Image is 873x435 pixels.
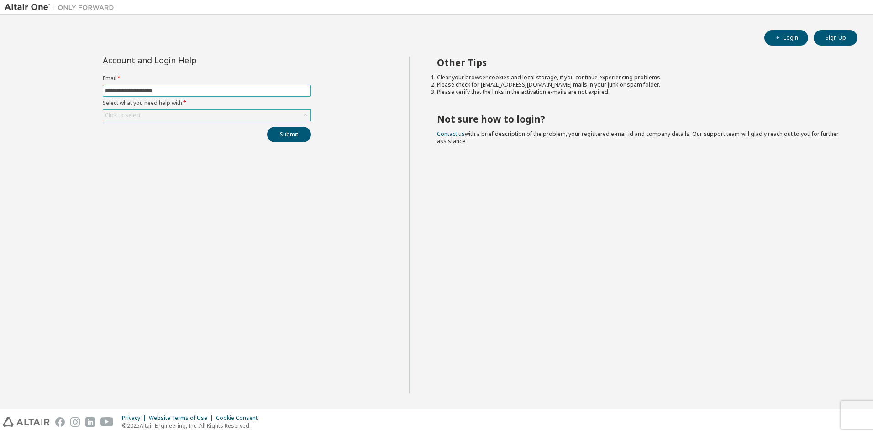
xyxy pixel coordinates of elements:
label: Email [103,75,311,82]
div: Website Terms of Use [149,414,216,422]
h2: Other Tips [437,57,841,68]
p: © 2025 Altair Engineering, Inc. All Rights Reserved. [122,422,263,430]
a: Contact us [437,130,465,138]
button: Login [764,30,808,46]
div: Privacy [122,414,149,422]
button: Submit [267,127,311,142]
div: Click to select [103,110,310,121]
li: Please verify that the links in the activation e-mails are not expired. [437,88,841,96]
img: Altair One [5,3,119,12]
div: Account and Login Help [103,57,269,64]
li: Clear your browser cookies and local storage, if you continue experiencing problems. [437,74,841,81]
div: Cookie Consent [216,414,263,422]
img: facebook.svg [55,417,65,427]
img: linkedin.svg [85,417,95,427]
span: with a brief description of the problem, your registered e-mail id and company details. Our suppo... [437,130,839,145]
h2: Not sure how to login? [437,113,841,125]
label: Select what you need help with [103,99,311,107]
li: Please check for [EMAIL_ADDRESS][DOMAIN_NAME] mails in your junk or spam folder. [437,81,841,88]
img: altair_logo.svg [3,417,50,427]
img: instagram.svg [70,417,80,427]
button: Sign Up [814,30,857,46]
img: youtube.svg [100,417,114,427]
div: Click to select [105,112,141,119]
